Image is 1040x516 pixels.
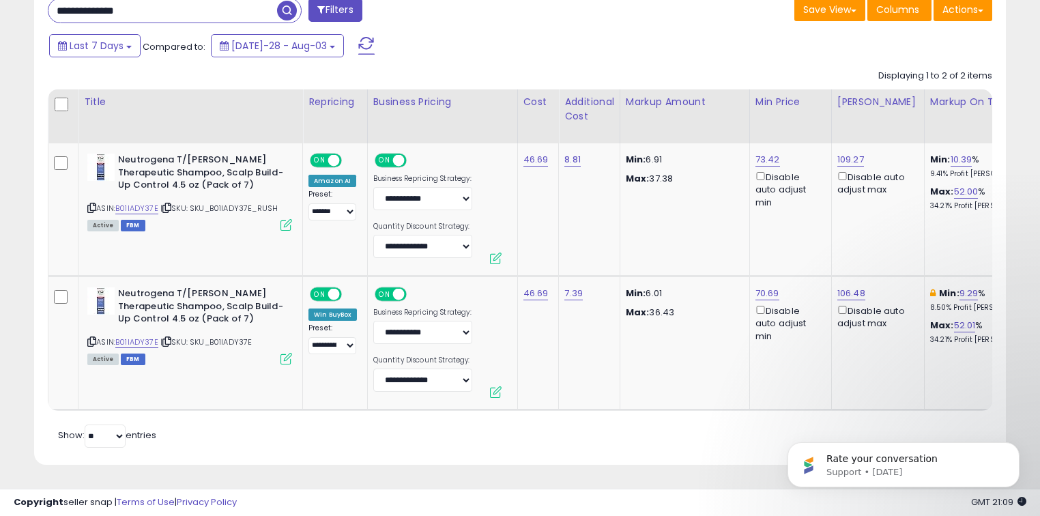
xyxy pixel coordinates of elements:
img: 41o4bZZZ6LL._SL40_.jpg [87,287,115,315]
p: 36.43 [626,306,739,319]
span: FBM [121,354,145,365]
span: OFF [404,155,426,167]
div: [PERSON_NAME] [837,95,919,109]
a: 8.81 [564,153,581,167]
span: Compared to: [143,40,205,53]
b: Min: [939,287,959,300]
div: Markup Amount [626,95,744,109]
p: 6.01 [626,287,739,300]
button: Last 7 Days [49,34,141,57]
span: OFF [340,289,362,300]
b: Neutrogena T/[PERSON_NAME] Therapeutic Shampoo, Scalp Build-Up Control 4.5 oz (Pack of 7) [118,154,284,195]
div: Disable auto adjust min [755,303,821,343]
span: | SKU: SKU_B01IADY37E_RUSH [160,203,278,214]
div: Preset: [308,190,357,220]
div: Business Pricing [373,95,512,109]
strong: Copyright [14,496,63,508]
strong: Max: [626,172,650,185]
a: 73.42 [755,153,780,167]
div: Title [84,95,297,109]
div: Displaying 1 to 2 of 2 items [878,70,992,83]
span: [DATE]-28 - Aug-03 [231,39,327,53]
span: All listings currently available for purchase on Amazon [87,354,119,365]
a: 52.00 [954,185,979,199]
strong: Min: [626,287,646,300]
button: [DATE]-28 - Aug-03 [211,34,344,57]
a: 106.48 [837,287,865,300]
a: 7.39 [564,287,583,300]
div: Cost [523,95,553,109]
label: Business Repricing Strategy: [373,308,472,317]
label: Quantity Discount Strategy: [373,356,472,365]
span: ON [311,289,328,300]
div: ASIN: [87,287,292,363]
a: 109.27 [837,153,864,167]
p: 6.91 [626,154,739,166]
a: 9.29 [959,287,979,300]
a: 46.69 [523,153,549,167]
b: Max: [930,319,954,332]
strong: Min: [626,153,646,166]
span: OFF [404,289,426,300]
label: Quantity Discount Strategy: [373,222,472,231]
span: OFF [340,155,362,167]
label: Business Repricing Strategy: [373,174,472,184]
a: B01IADY37E [115,336,158,348]
div: ASIN: [87,154,292,229]
a: B01IADY37E [115,203,158,214]
img: 41o4bZZZ6LL._SL40_.jpg [87,154,115,181]
p: 37.38 [626,173,739,185]
span: FBM [121,220,145,231]
span: Show: entries [58,429,156,442]
iframe: Intercom notifications message [767,414,1040,509]
div: Amazon AI [308,175,356,187]
a: Privacy Policy [177,496,237,508]
span: ON [376,289,393,300]
div: Min Price [755,95,826,109]
span: Last 7 Days [70,39,124,53]
span: ON [376,155,393,167]
span: Columns [876,3,919,16]
a: Terms of Use [117,496,175,508]
div: Win BuyBox [308,309,357,321]
div: seller snap | | [14,496,237,509]
strong: Max: [626,306,650,319]
span: All listings currently available for purchase on Amazon [87,220,119,231]
div: Repricing [308,95,362,109]
a: 52.01 [954,319,976,332]
span: | SKU: SKU_B01IADY37E [160,336,252,347]
a: 10.39 [951,153,972,167]
div: Preset: [308,324,357,354]
div: Additional Cost [564,95,614,124]
span: ON [311,155,328,167]
b: Max: [930,185,954,198]
a: 46.69 [523,287,549,300]
div: Disable auto adjust max [837,303,914,330]
a: 70.69 [755,287,779,300]
b: Neutrogena T/[PERSON_NAME] Therapeutic Shampoo, Scalp Build-Up Control 4.5 oz (Pack of 7) [118,287,284,329]
b: Min: [930,153,951,166]
div: Disable auto adjust min [755,169,821,209]
div: Disable auto adjust max [837,169,914,196]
